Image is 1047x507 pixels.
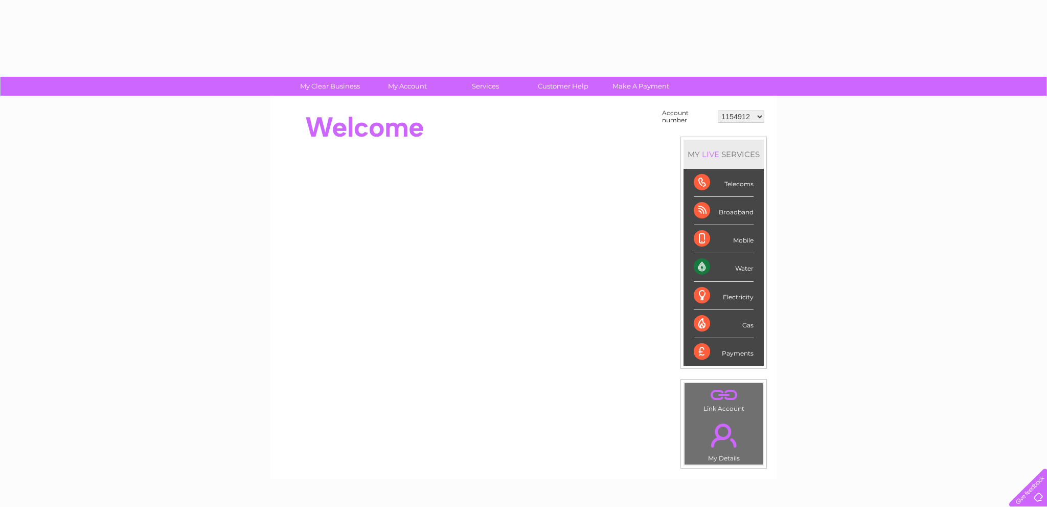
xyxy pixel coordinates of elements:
a: . [687,417,760,453]
div: Payments [694,338,754,366]
td: Account number [659,107,715,126]
div: Broadband [694,197,754,225]
div: Gas [694,310,754,338]
div: MY SERVICES [684,140,764,169]
div: Mobile [694,225,754,253]
a: Customer Help [521,77,605,96]
div: Electricity [694,282,754,310]
div: LIVE [700,149,721,159]
a: . [687,386,760,404]
td: Link Account [684,383,763,415]
a: My Account [366,77,450,96]
div: Water [694,253,754,281]
a: My Clear Business [288,77,372,96]
a: Services [443,77,528,96]
div: Telecoms [694,169,754,197]
td: My Details [684,415,763,465]
a: Make A Payment [599,77,683,96]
